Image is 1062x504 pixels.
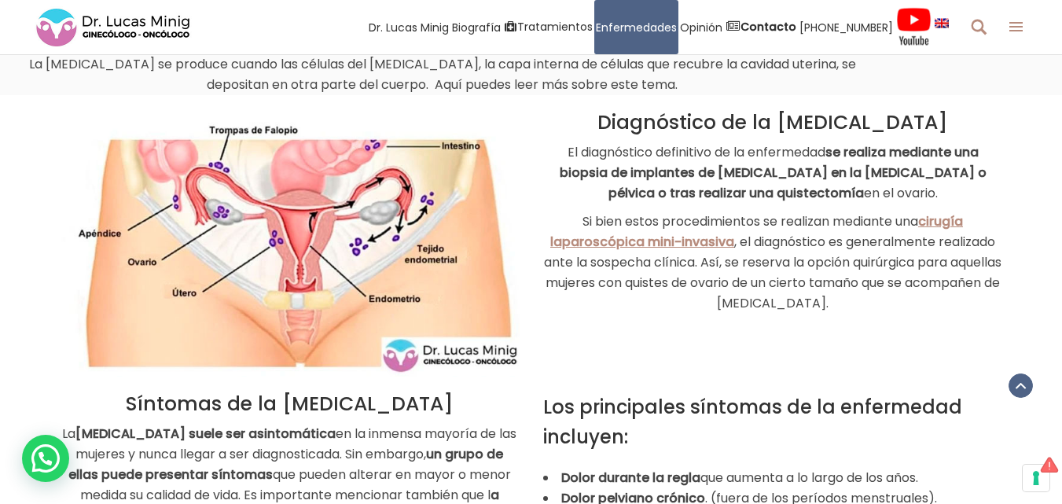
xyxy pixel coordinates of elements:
[560,143,987,202] strong: se realiza mediante una biopsia de implantes de [MEDICAL_DATA] en la [MEDICAL_DATA] o pélvica o t...
[543,392,1003,452] h3: Los principales síntomas de la enfermedad incluyen:
[543,142,1003,204] p: El diagnóstico definitivo de la enfermedad en el ovario.
[189,425,336,443] strong: suele ser asintomática
[543,468,1003,488] li: que aumenta a lo largo de los años.
[369,18,449,36] span: Dr. Lucas Minig
[517,18,593,36] span: Tratamientos
[543,212,1003,314] p: Si bien estos procedimientos se realizan mediante una , el diagnóstico es generalmente realizado ...
[561,469,700,487] strong: Dolor durante la regla
[60,112,520,377] img: Endometriosis-varcelona
[799,18,893,36] span: [PHONE_NUMBER]
[896,7,932,46] img: Videos Youtube Ginecología
[22,435,69,482] div: WhatsApp contact
[543,111,1003,134] h2: Diagnóstico de la [MEDICAL_DATA]
[935,18,949,28] img: language english
[452,18,501,36] span: Biografía
[60,392,520,416] h2: Síntomas de la [MEDICAL_DATA]
[680,18,722,36] span: Opinión
[12,54,873,95] p: La [MEDICAL_DATA] se produce cuando las células del [MEDICAL_DATA], la capa interna de células qu...
[75,425,186,443] strong: [MEDICAL_DATA]
[740,19,796,35] strong: Contacto
[596,18,677,36] span: Enfermedades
